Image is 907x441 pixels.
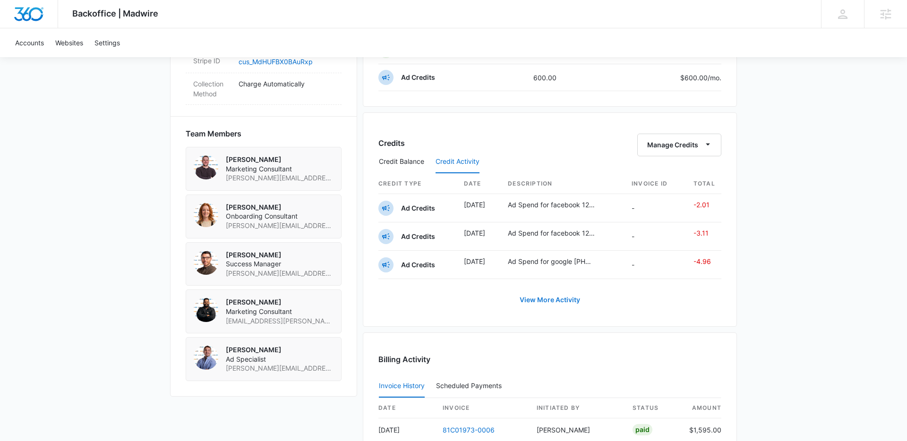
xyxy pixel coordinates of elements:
button: View More Activity [510,288,590,311]
span: Onboarding Consultant [226,212,334,221]
div: Stripe IDcus_MdHUFBX0BAuRxp [186,50,342,73]
p: Ad Spend for facebook 1249270613146318 [508,228,595,238]
p: -2.01 [693,200,721,210]
a: cus_MdHUFBX0BAuRxp [239,58,313,66]
div: Domain Overview [36,56,85,62]
dt: Collection Method [193,79,231,99]
img: logo_orange.svg [15,15,23,23]
td: - [624,222,686,251]
p: -4.96 [693,256,721,266]
th: status [625,398,682,418]
th: Invoice ID [624,174,686,194]
button: Credit Balance [379,151,424,173]
img: Courtney Coy [194,203,218,227]
th: Date [456,174,500,194]
p: Ad Credits [401,204,435,213]
p: [PERSON_NAME] [226,297,334,307]
div: Paid [633,424,652,435]
span: /mo. [708,74,721,82]
p: [PERSON_NAME] [226,155,334,164]
a: Accounts [9,28,50,57]
p: [PERSON_NAME] [226,345,334,355]
img: Tyler Rasdon [194,345,218,370]
div: Keywords by Traffic [104,56,159,62]
div: Scheduled Payments [436,382,505,389]
td: 600.00 [526,64,607,91]
p: [DATE] [464,228,493,238]
span: [PERSON_NAME][EMAIL_ADDRESS][PERSON_NAME][DOMAIN_NAME] [226,364,334,373]
p: [DATE] [464,200,493,210]
h3: Credits [378,137,405,149]
p: Ad Spend for facebook 1249270613146318 [508,200,595,210]
p: Ad Credits [401,260,435,270]
div: Domain: [DOMAIN_NAME] [25,25,104,32]
img: Evan Rodriguez [194,297,218,322]
a: 81C01973-0006 [443,426,495,434]
th: Description [500,174,624,194]
th: date [378,398,435,418]
img: tab_keywords_by_traffic_grey.svg [94,55,102,62]
span: Team Members [186,128,241,139]
p: Ad Credits [401,73,435,82]
p: Ad Credits [401,232,435,241]
span: [PERSON_NAME][EMAIL_ADDRESS][PERSON_NAME][DOMAIN_NAME] [226,173,334,183]
th: amount [682,398,721,418]
th: invoice [435,398,529,418]
td: - [624,251,686,279]
p: Charge Automatically [239,79,334,89]
dt: Stripe ID [193,56,231,66]
span: Marketing Consultant [226,307,334,316]
img: Tyler Hatton [194,155,218,179]
p: [PERSON_NAME] [226,203,334,212]
span: Marketing Consultant [226,164,334,174]
span: Success Manager [226,259,334,269]
button: Credit Activity [436,151,479,173]
span: Backoffice | Madwire [72,8,158,18]
p: [DATE] [464,256,493,266]
img: website_grey.svg [15,25,23,32]
span: Ad Specialist [226,355,334,364]
p: [PERSON_NAME] [226,250,334,260]
div: Collection MethodCharge Automatically [186,73,342,105]
p: Ad Spend for google [PHONE_NUMBER] [508,256,595,266]
th: Initiated By [529,398,625,418]
div: v 4.0.25 [26,15,46,23]
a: Websites [50,28,89,57]
th: Total [686,174,721,194]
span: [PERSON_NAME][EMAIL_ADDRESS][PERSON_NAME][DOMAIN_NAME] [226,269,334,278]
button: Manage Credits [637,134,721,156]
td: - [624,194,686,222]
p: -3.11 [693,228,721,238]
h3: Billing Activity [378,354,721,365]
th: Credit Type [378,174,456,194]
a: Settings [89,28,126,57]
span: [EMAIL_ADDRESS][PERSON_NAME][DOMAIN_NAME] [226,316,334,326]
span: [PERSON_NAME][EMAIL_ADDRESS][PERSON_NAME][DOMAIN_NAME] [226,221,334,230]
p: $600.00 [677,73,721,83]
img: tab_domain_overview_orange.svg [26,55,33,62]
button: Invoice History [379,375,425,398]
img: Adam Eaton [194,250,218,275]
